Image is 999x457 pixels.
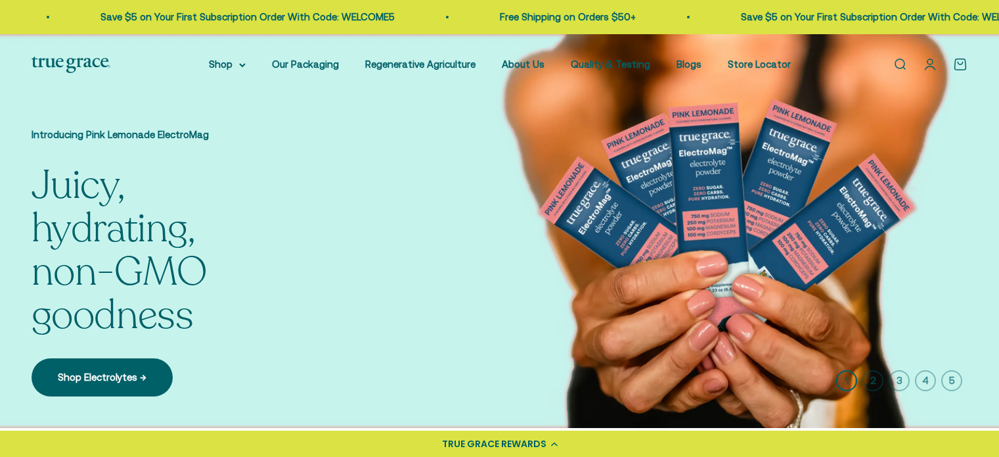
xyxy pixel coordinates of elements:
a: About Us [502,59,544,70]
button: 4 [915,370,936,391]
button: 2 [862,370,883,391]
a: Free Shipping on Orders $50+ [499,11,634,22]
button: 1 [836,370,857,391]
div: TRUE GRACE REWARDS [442,437,546,451]
button: 5 [941,370,962,391]
p: Save $5 on Your First Subscription Order With Code: WELCOME5 [99,9,393,25]
button: 3 [889,370,910,391]
a: Shop Electrolytes → [32,358,173,397]
a: Quality & Testing [571,59,650,70]
split-lines: Juicy, hydrating, non-GMO goodness [32,202,294,343]
p: Introducing Pink Lemonade ElectroMag [32,127,294,143]
a: Store Locator [728,59,791,70]
summary: Shop [209,57,246,72]
a: Blogs [677,59,701,70]
a: Regenerative Agriculture [365,59,476,70]
a: Our Packaging [272,59,339,70]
